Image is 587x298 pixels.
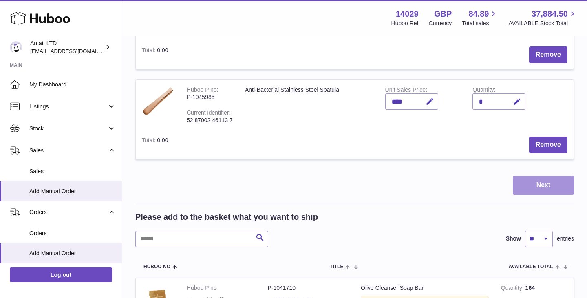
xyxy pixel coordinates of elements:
span: Stock [29,125,107,132]
div: Antati LTD [30,40,104,55]
a: Log out [10,267,112,282]
span: My Dashboard [29,81,116,88]
strong: 14029 [396,9,419,20]
span: Orders [29,208,107,216]
a: 84.89 Total sales [462,9,498,27]
div: Current identifier [187,109,230,118]
button: Next [513,176,574,195]
button: Remove [529,46,567,63]
span: Add Manual Order [29,188,116,195]
div: P-1045985 [187,93,233,101]
span: Listings [29,103,107,110]
span: 0.00 [157,47,168,53]
div: 52 87002 46113 7 [187,117,233,124]
strong: Quantity [501,285,525,293]
strong: GBP [434,9,452,20]
img: toufic@antatiskin.com [10,41,22,53]
span: Sales [29,147,107,155]
span: 37,884.50 [532,9,568,20]
span: Sales [29,168,116,175]
div: Huboo P no [187,86,218,95]
span: AVAILABLE Total [509,264,553,269]
div: Currency [429,20,452,27]
span: entries [557,235,574,243]
button: Remove [529,137,567,153]
span: 0.00 [157,137,168,143]
span: 84.89 [468,9,489,20]
span: Title [330,264,343,269]
a: 37,884.50 AVAILABLE Stock Total [508,9,577,27]
span: Huboo no [143,264,170,269]
dd: P-1041710 [268,284,349,292]
span: AVAILABLE Stock Total [508,20,577,27]
label: Unit Sales Price [385,86,427,95]
span: Add Manual Order [29,249,116,257]
label: Total [142,137,157,146]
img: Anti-Bacterial Stainless Steel Spatula [142,86,174,117]
div: Huboo Ref [391,20,419,27]
h2: Please add to the basket what you want to ship [135,212,318,223]
label: Quantity [472,86,495,95]
span: Total sales [462,20,498,27]
label: Total [142,47,157,55]
label: Show [506,235,521,243]
span: Orders [29,230,116,237]
span: [EMAIL_ADDRESS][DOMAIN_NAME] [30,48,120,54]
td: Anti-Bacterial Stainless Steel Spatula [239,80,379,130]
dt: Huboo P no [187,284,268,292]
